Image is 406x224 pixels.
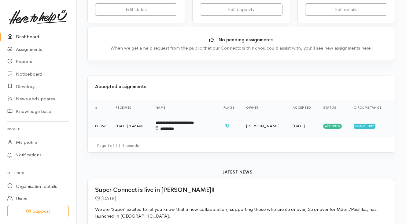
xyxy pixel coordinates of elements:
[95,187,380,193] h2: Super Connect is live in [PERSON_NAME]!!
[151,100,219,115] th: Name
[88,115,111,137] td: 88062
[7,169,69,177] h6: Settings
[223,170,253,175] b: Latest news
[349,100,395,115] th: Circumstance
[241,115,288,137] td: [PERSON_NAME]
[88,100,111,115] th: #
[95,3,177,16] a: Edit status
[323,124,342,129] span: Accepted
[305,3,387,16] a: Edit details
[219,100,241,115] th: Flags
[101,195,116,202] time: [DATE]
[111,100,151,115] th: Received
[293,123,305,129] time: [DATE]
[95,206,387,220] p: We are ‘Super’ excited to let you know that a new collaboration, supporting those who are 65 or o...
[97,143,139,148] small: Page 1 of 1 1 records
[288,100,318,115] th: Accepted
[119,143,120,148] span: |
[219,37,273,43] b: No pending assignments
[354,124,375,129] span: Community
[318,100,349,115] th: Status
[200,3,282,16] a: Edit capacity
[97,45,386,52] div: When we get a help request from the public that our Connectors think you could assist with, you'l...
[7,205,69,218] button: Support
[241,100,288,115] th: Owner
[111,115,151,137] td: [DATE] 8:46AM
[95,84,146,89] b: Accepted assignments
[7,125,69,133] h6: Profile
